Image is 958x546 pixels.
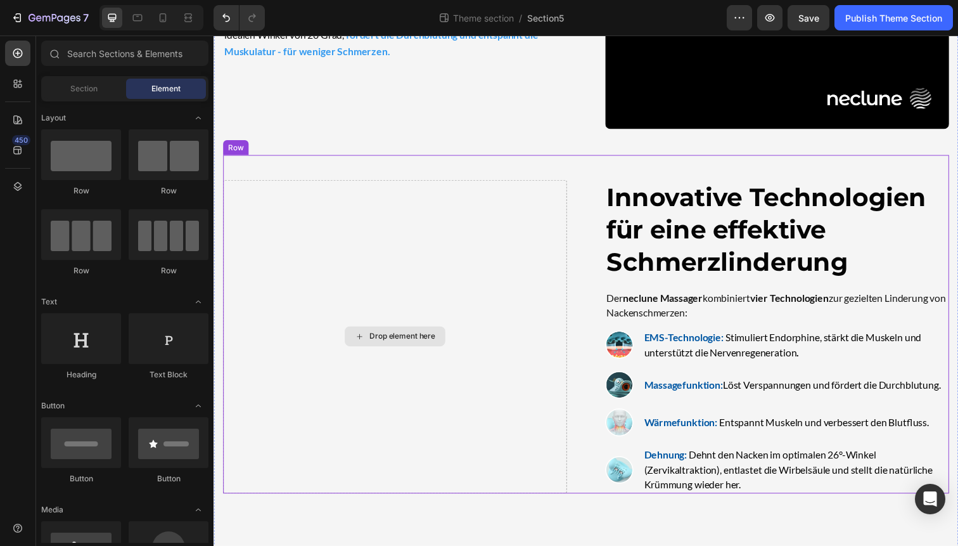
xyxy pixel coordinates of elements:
[41,41,208,66] input: Search Sections & Elements
[440,302,521,315] strong: EMS-Technologie:
[514,389,731,401] span: Entspannt Muskeln und verbessert den Blutfluss.
[440,422,734,465] span: Dehnt den Nacken im optimalen 26°-Winkel (Zervikaltraktion), entlastet die Wirbelsäule und stellt...
[834,5,953,30] button: Publish Theme Section
[188,396,208,416] span: Toggle open
[159,302,226,313] div: Drop element here
[151,83,181,94] span: Element
[214,5,265,30] div: Undo/Redo
[83,10,89,25] p: 7
[845,11,942,25] div: Publish Theme Section
[129,473,208,484] div: Button
[70,83,98,94] span: Section
[41,473,121,484] div: Button
[798,13,819,23] span: Save
[400,343,428,372] img: gempages_576001356628755018-b1641596-268f-4238-82ce-8e9a613c3ac8.png
[520,351,743,363] span: Löst Verspannungen und fördert die Durchblutung.
[401,262,748,289] span: Der kombiniert zur gezielten Linderung von Nackenschmerzen:
[214,36,958,546] iframe: Design area
[12,109,33,120] div: Row
[440,422,483,434] strong: Dehnung:
[527,11,564,25] span: Section5
[400,302,428,330] img: gempages_576001356628755018-ce0c3864-7ba7-4327-b335-0cdbda062e10.png
[915,484,945,514] div: Open Intercom Messenger
[400,381,428,410] img: gempages_576001356628755018-e9755973-2d45-4f84-9408-4794f83056a0.png
[519,11,522,25] span: /
[400,430,428,458] img: gempages_576001356628755018-4e0acb43-c574-4fc5-bf9c-3a2b32e9ec36.png
[788,5,829,30] button: Save
[41,265,121,276] div: Row
[41,296,57,308] span: Text
[450,11,516,25] span: Theme section
[41,112,66,124] span: Layout
[41,504,63,516] span: Media
[188,292,208,312] span: Toggle open
[188,500,208,520] span: Toggle open
[129,185,208,197] div: Row
[418,262,499,274] strong: neclune Massager
[596,318,598,330] strong: .
[188,108,208,128] span: Toggle open
[440,389,514,401] strong: Wärmefunktion:
[41,400,65,412] span: Button
[41,369,121,380] div: Heading
[401,150,727,247] span: Innovative Technologien für eine effektive Schmerzlinderung
[440,302,723,330] span: Stimuliert Endorphine, stärkt die Muskeln und unterstützt die Nervenregeneration
[41,185,121,197] div: Row
[12,135,30,145] div: 450
[129,369,208,380] div: Text Block
[5,5,94,30] button: 7
[129,265,208,276] div: Row
[547,262,628,274] strong: vier Technologien
[440,351,520,363] strong: Massagefunktion:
